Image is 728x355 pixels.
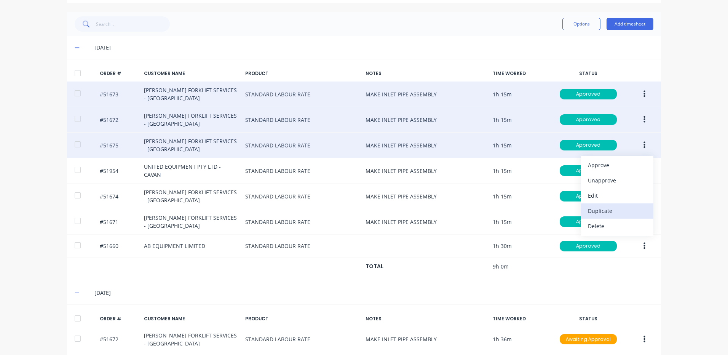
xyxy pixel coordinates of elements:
div: ORDER # [100,315,138,322]
div: STATUS [556,70,621,77]
button: Delete [581,219,653,234]
div: CUSTOMER NAME [144,70,239,77]
div: TIME WORKED [493,70,550,77]
button: Approved [559,139,617,151]
button: Options [562,18,600,30]
div: Approved [560,140,617,150]
button: Add timesheet [607,18,653,30]
div: Delete [588,221,647,232]
button: Edit [581,188,653,203]
div: ORDER # [100,70,138,77]
div: [DATE] [94,43,653,52]
div: TIME WORKED [493,315,550,322]
div: PRODUCT [245,70,359,77]
div: Approved [560,191,617,201]
div: PRODUCT [245,315,359,322]
button: Unapprove [581,173,653,188]
div: NOTES [366,315,487,322]
button: Approve [581,158,653,173]
button: Duplicate [581,203,653,219]
div: STATUS [556,315,621,322]
div: Approved [560,241,617,251]
button: Approved [559,216,617,227]
button: Approved [559,165,617,176]
div: Unapprove [588,175,647,186]
div: Approved [560,89,617,99]
div: Awaiting Approval [560,334,617,345]
div: Approved [560,216,617,227]
div: Approve [588,160,647,171]
div: NOTES [366,70,487,77]
button: Approved [559,190,617,202]
div: CUSTOMER NAME [144,315,239,322]
button: Awaiting Approval [559,334,617,345]
div: Approved [560,165,617,176]
button: Approved [559,114,617,125]
input: Search... [96,16,170,32]
div: [DATE] [94,289,653,297]
div: Duplicate [588,205,647,216]
button: Approved [559,88,617,100]
button: Approved [559,240,617,252]
div: Edit [588,190,647,201]
div: Approved [560,114,617,125]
